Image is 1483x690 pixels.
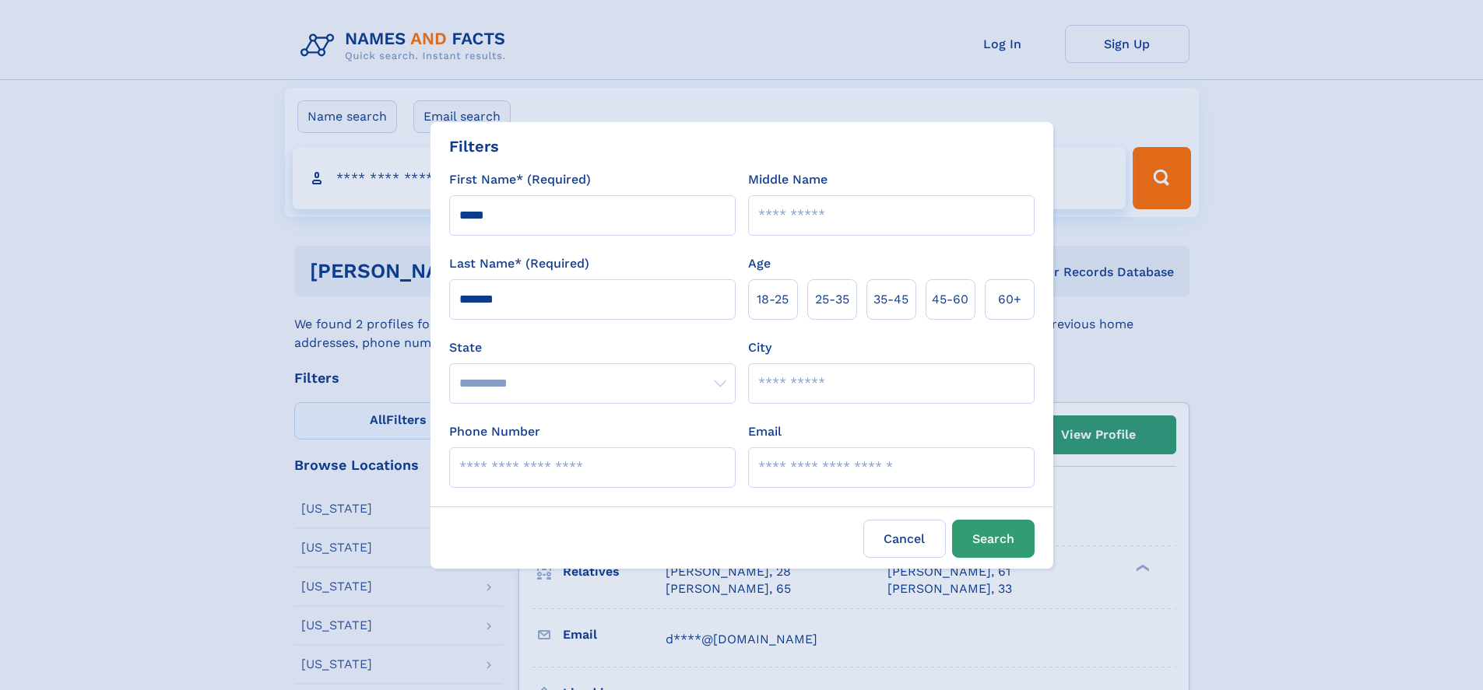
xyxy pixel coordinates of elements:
[952,520,1035,558] button: Search
[449,254,589,273] label: Last Name* (Required)
[748,338,771,357] label: City
[748,254,771,273] label: Age
[998,290,1021,309] span: 60+
[748,422,782,441] label: Email
[449,338,736,357] label: State
[932,290,968,309] span: 45‑60
[863,520,946,558] label: Cancel
[815,290,849,309] span: 25‑35
[449,422,540,441] label: Phone Number
[449,170,591,189] label: First Name* (Required)
[449,135,499,158] div: Filters
[757,290,789,309] span: 18‑25
[873,290,908,309] span: 35‑45
[748,170,828,189] label: Middle Name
